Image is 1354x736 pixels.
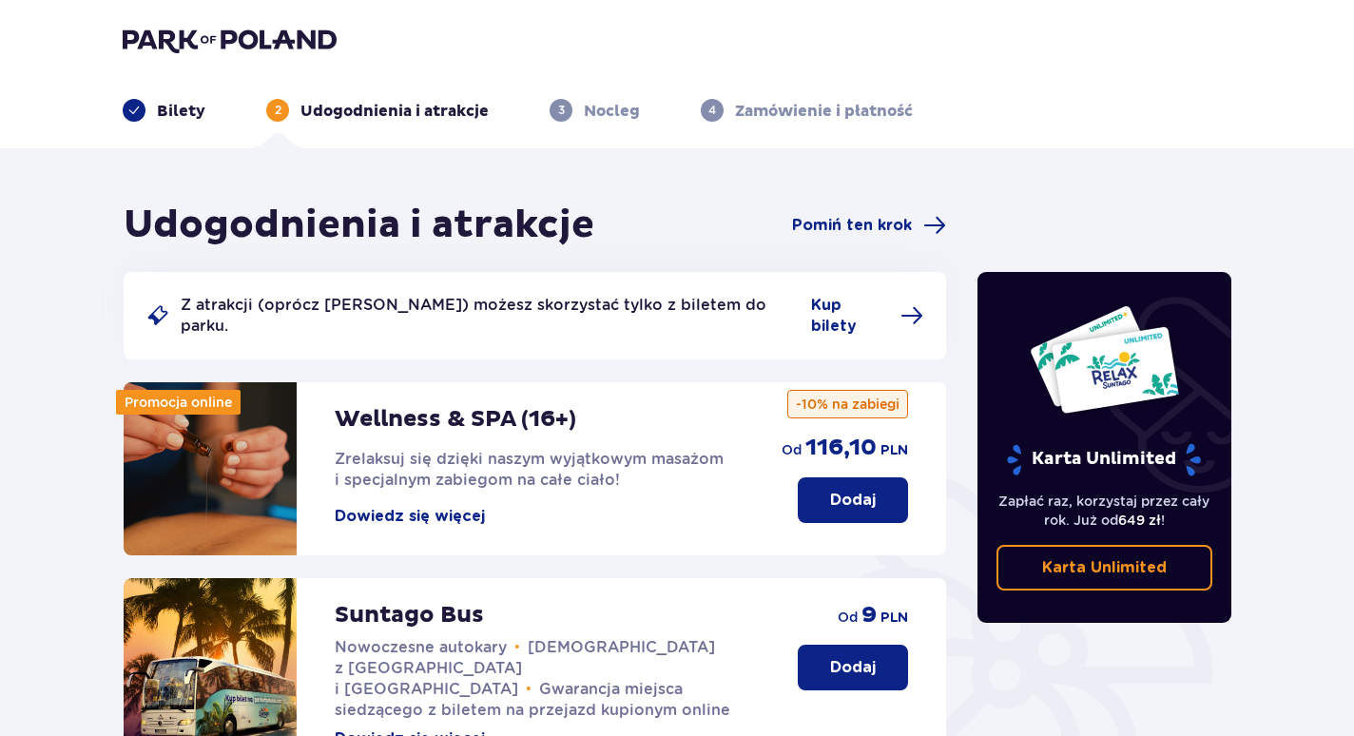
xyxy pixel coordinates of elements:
[838,608,858,627] span: od
[798,477,908,523] button: Dodaj
[124,202,594,249] h1: Udogodnienia i atrakcje
[880,441,908,460] span: PLN
[335,506,485,527] button: Dowiedz się więcej
[880,609,908,628] span: PLN
[514,638,520,657] span: •
[861,601,877,629] span: 9
[787,390,908,418] p: -10% na zabiegi
[996,492,1213,530] p: Zapłać raz, korzystaj przez cały rok. Już od !
[811,295,889,337] span: Kup bilety
[550,99,640,122] div: 3Nocleg
[1118,513,1161,528] span: 649 zł
[708,102,716,119] p: 4
[266,99,489,122] div: 2Udogodnienia i atrakcje
[335,405,576,434] p: Wellness & SPA (16+)
[792,214,946,237] a: Pomiń ten krok
[830,657,876,678] p: Dodaj
[116,390,241,415] div: Promocja online
[1029,304,1180,415] img: Dwie karty całoroczne do Suntago z napisem 'UNLIMITED RELAX', na białym tle z tropikalnymi liśćmi...
[123,27,337,53] img: Park of Poland logo
[526,680,532,699] span: •
[157,101,205,122] p: Bilety
[335,638,715,698] span: [DEMOGRAPHIC_DATA] z [GEOGRAPHIC_DATA] i [GEOGRAPHIC_DATA]
[811,295,923,337] a: Kup bilety
[798,645,908,690] button: Dodaj
[335,601,484,629] p: Suntago Bus
[335,638,507,656] span: Nowoczesne autokary
[124,382,297,555] img: attraction
[181,295,800,337] p: Z atrakcji (oprócz [PERSON_NAME]) możesz skorzystać tylko z biletem do parku.
[1005,443,1203,476] p: Karta Unlimited
[1042,557,1167,578] p: Karta Unlimited
[805,434,877,462] span: 116,10
[735,101,913,122] p: Zamówienie i płatność
[782,440,802,459] span: od
[584,101,640,122] p: Nocleg
[830,490,876,511] p: Dodaj
[335,450,724,489] span: Zrelaksuj się dzięki naszym wyjątkowym masażom i specjalnym zabiegom na całe ciało!
[300,101,489,122] p: Udogodnienia i atrakcje
[701,99,913,122] div: 4Zamówienie i płatność
[275,102,281,119] p: 2
[123,99,205,122] div: Bilety
[558,102,565,119] p: 3
[996,545,1213,591] a: Karta Unlimited
[792,215,912,236] span: Pomiń ten krok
